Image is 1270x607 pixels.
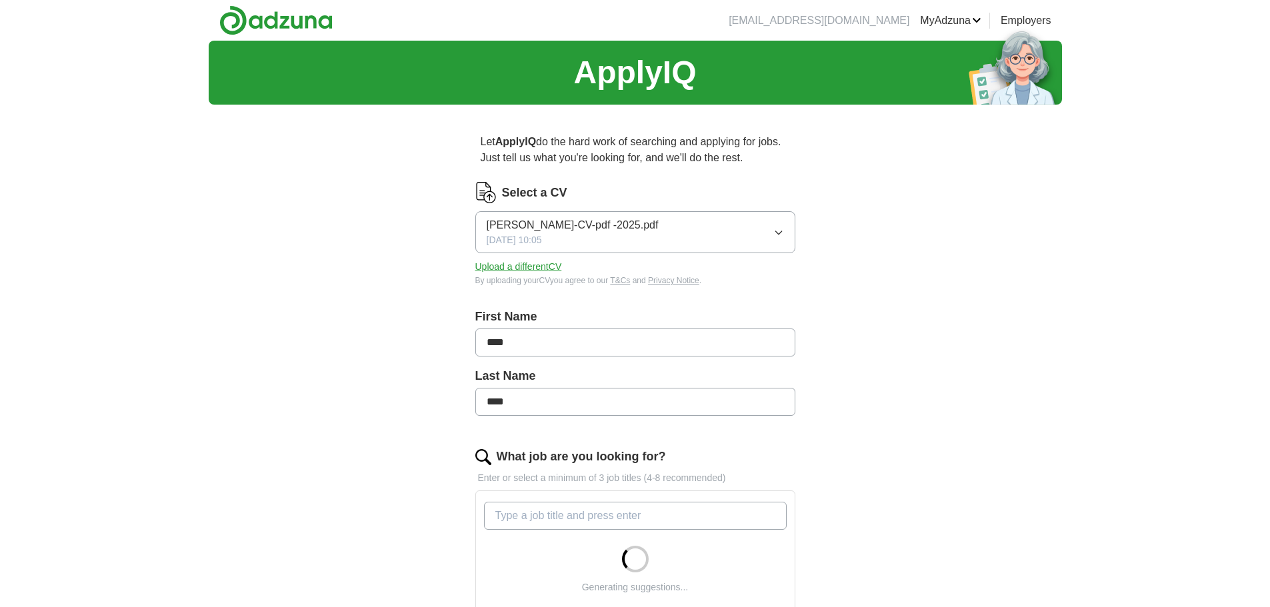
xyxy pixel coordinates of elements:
span: [DATE] 10:05 [487,233,542,247]
a: T&Cs [610,276,630,285]
img: Adzuna logo [219,5,333,35]
img: search.png [475,449,491,465]
button: [PERSON_NAME]-CV-pdf -2025.pdf[DATE] 10:05 [475,211,795,253]
label: What job are you looking for? [497,448,666,466]
div: Generating suggestions... [582,580,689,594]
strong: ApplyIQ [495,136,536,147]
a: Employers [1001,13,1051,29]
a: MyAdzuna [920,13,981,29]
div: By uploading your CV you agree to our and . [475,275,795,287]
label: First Name [475,308,795,326]
li: [EMAIL_ADDRESS][DOMAIN_NAME] [729,13,909,29]
img: CV Icon [475,182,497,203]
label: Last Name [475,367,795,385]
button: Upload a differentCV [475,260,562,274]
input: Type a job title and press enter [484,502,787,530]
a: Privacy Notice [648,276,699,285]
p: Let do the hard work of searching and applying for jobs. Just tell us what you're looking for, an... [475,129,795,171]
p: Enter or select a minimum of 3 job titles (4-8 recommended) [475,471,795,485]
h1: ApplyIQ [573,49,696,97]
label: Select a CV [502,184,567,202]
span: [PERSON_NAME]-CV-pdf -2025.pdf [487,217,659,233]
